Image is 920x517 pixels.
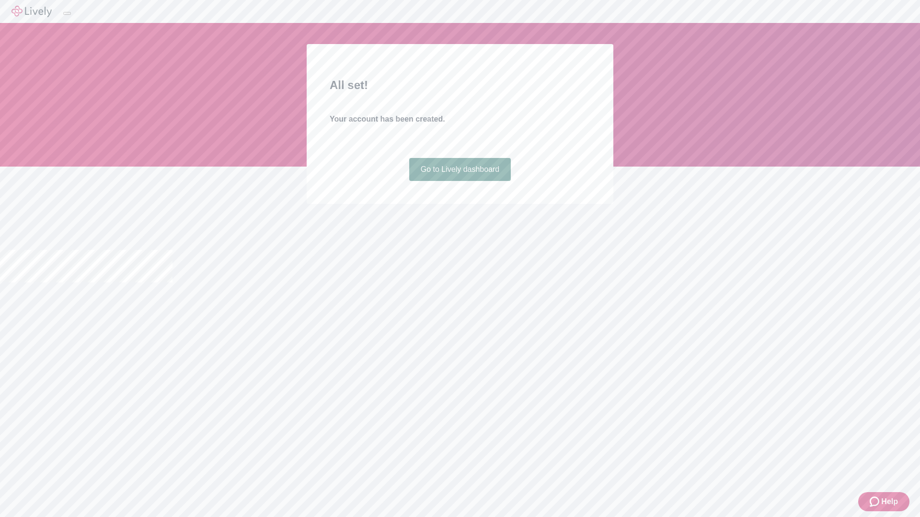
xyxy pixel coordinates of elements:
[858,492,909,511] button: Zendesk support iconHelp
[63,12,71,15] button: Log out
[870,496,881,507] svg: Zendesk support icon
[330,113,590,125] h4: Your account has been created.
[11,6,52,17] img: Lively
[881,496,898,507] span: Help
[330,77,590,94] h2: All set!
[409,158,511,181] a: Go to Lively dashboard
